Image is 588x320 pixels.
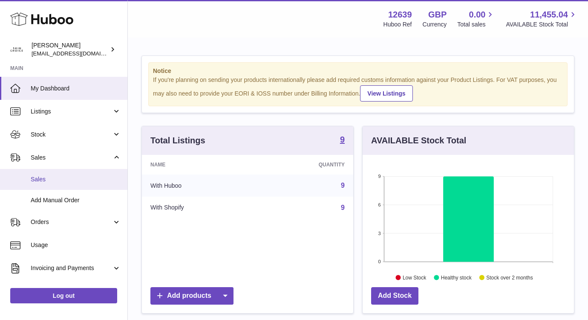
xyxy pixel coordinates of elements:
[31,154,112,162] span: Sales
[32,50,125,57] span: [EMAIL_ADDRESS][DOMAIN_NAME]
[142,175,256,197] td: With Huboo
[150,135,205,146] h3: Total Listings
[31,196,121,204] span: Add Manual Order
[371,135,466,146] h3: AVAILABLE Stock Total
[256,155,353,175] th: Quantity
[142,197,256,219] td: With Shopify
[31,84,121,93] span: My Dashboard
[153,67,563,75] strong: Notice
[150,287,233,305] a: Add products
[153,76,563,102] div: If you're planning on sending your products internationally please add required customs informati...
[388,9,412,20] strong: 12639
[10,43,23,56] img: admin@skinchoice.com
[31,175,121,183] span: Sales
[428,9,447,20] strong: GBP
[403,274,427,280] text: Low Stock
[31,218,112,226] span: Orders
[378,174,380,179] text: 9
[31,264,112,272] span: Invoicing and Payments
[506,20,578,29] span: AVAILABLE Stock Total
[378,230,380,236] text: 3
[378,259,380,264] text: 0
[506,9,578,29] a: 11,455.04 AVAILABLE Stock Total
[31,108,112,116] span: Listings
[383,20,412,29] div: Huboo Ref
[31,241,121,249] span: Usage
[142,155,256,175] th: Name
[340,135,345,144] strong: 9
[31,131,112,139] span: Stock
[10,288,117,303] a: Log out
[423,20,447,29] div: Currency
[371,287,418,305] a: Add Stock
[340,135,345,145] a: 9
[341,182,345,189] a: 9
[360,85,412,102] a: View Listings
[378,202,380,207] text: 6
[486,274,533,280] text: Stock over 2 months
[457,20,495,29] span: Total sales
[441,274,472,280] text: Healthy stock
[457,9,495,29] a: 0.00 Total sales
[341,204,345,211] a: 9
[32,41,108,58] div: [PERSON_NAME]
[469,9,486,20] span: 0.00
[530,9,568,20] span: 11,455.04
